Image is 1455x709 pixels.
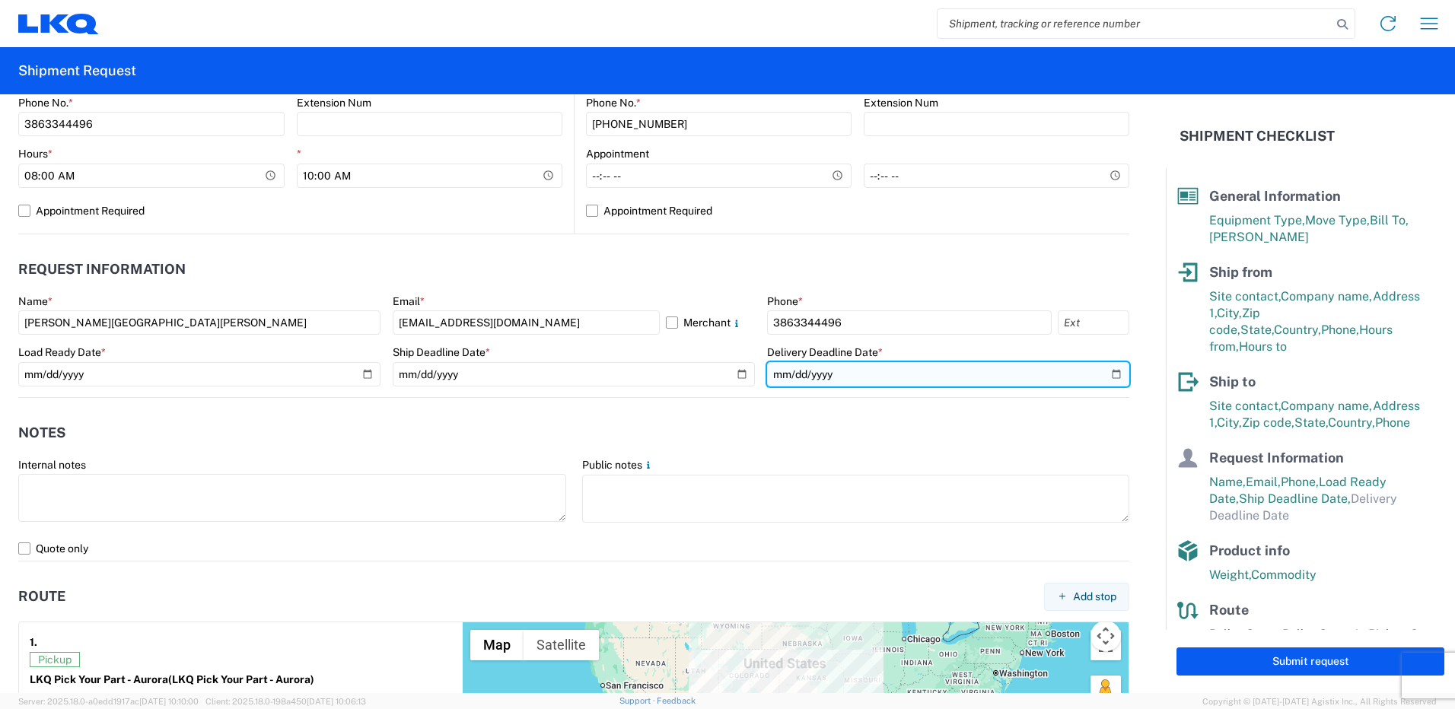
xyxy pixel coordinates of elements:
[1209,188,1341,204] span: General Information
[1274,323,1321,337] span: Country,
[30,673,314,685] strong: LKQ Pick Your Part - Aurora
[586,96,641,110] label: Phone No.
[307,697,366,706] span: [DATE] 10:06:13
[524,630,599,660] button: Show satellite imagery
[1209,627,1444,658] span: Pallet Count in Pickup Stops equals Pallet Count in delivery stops
[1370,213,1409,227] span: Bill To,
[18,199,562,223] label: Appointment Required
[18,697,199,706] span: Server: 2025.18.0-a0edd1917ac
[1044,583,1129,611] button: Add stop
[18,262,186,277] h2: Request Information
[1321,323,1359,337] span: Phone,
[582,458,654,472] label: Public notes
[297,96,371,110] label: Extension Num
[1209,289,1281,304] span: Site contact,
[1209,213,1305,227] span: Equipment Type,
[18,589,65,604] h2: Route
[1246,475,1281,489] span: Email,
[168,673,314,685] span: (LKQ Pick Your Part - Aurora)
[30,652,80,667] span: Pickup
[1209,568,1251,582] span: Weight,
[1305,213,1370,227] span: Move Type,
[938,9,1332,38] input: Shipment, tracking or reference number
[1073,590,1116,604] span: Add stop
[18,345,106,359] label: Load Ready Date
[393,345,490,359] label: Ship Deadline Date
[619,696,657,705] a: Support
[767,294,803,308] label: Phone
[1239,339,1287,354] span: Hours to
[1328,415,1375,430] span: Country,
[1209,264,1272,280] span: Ship from
[1294,415,1328,430] span: State,
[586,147,649,161] label: Appointment
[1281,475,1319,489] span: Phone,
[1281,399,1373,413] span: Company name,
[1209,450,1344,466] span: Request Information
[132,692,312,704] span: [GEOGRAPHIC_DATA], CO 80010 US
[18,96,73,110] label: Phone No.
[1209,399,1281,413] span: Site contact,
[767,345,883,359] label: Delivery Deadline Date
[139,697,199,706] span: [DATE] 10:10:00
[18,294,53,308] label: Name
[1202,695,1437,708] span: Copyright © [DATE]-[DATE] Agistix Inc., All Rights Reserved
[1209,542,1290,558] span: Product info
[1209,602,1249,618] span: Route
[205,697,366,706] span: Client: 2025.18.0-198a450
[393,294,425,308] label: Email
[18,536,1129,561] label: Quote only
[18,425,65,440] h2: Notes
[1242,415,1294,430] span: Zip code,
[1180,127,1335,145] h2: Shipment Checklist
[586,199,1129,223] label: Appointment Required
[1217,415,1242,430] span: City,
[1251,568,1317,582] span: Commodity
[18,62,136,80] h2: Shipment Request
[18,147,53,161] label: Hours
[864,96,938,110] label: Extension Num
[1176,647,1444,676] button: Submit request
[666,310,755,335] label: Merchant
[1240,323,1274,337] span: State,
[18,458,86,472] label: Internal notes
[470,630,524,660] button: Show street map
[1217,306,1242,320] span: City,
[1090,676,1121,706] button: Drag Pegman onto the map to open Street View
[1209,374,1256,389] span: Ship to
[1281,289,1373,304] span: Company name,
[1209,627,1282,641] span: Pallet Count,
[1239,491,1351,506] span: Ship Deadline Date,
[30,633,37,652] strong: 1.
[1058,310,1129,335] input: Ext
[30,692,132,704] span: [STREET_ADDRESS],
[1375,415,1410,430] span: Phone
[1209,475,1246,489] span: Name,
[1209,230,1309,244] span: [PERSON_NAME]
[1090,621,1121,651] button: Map camera controls
[657,696,696,705] a: Feedback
